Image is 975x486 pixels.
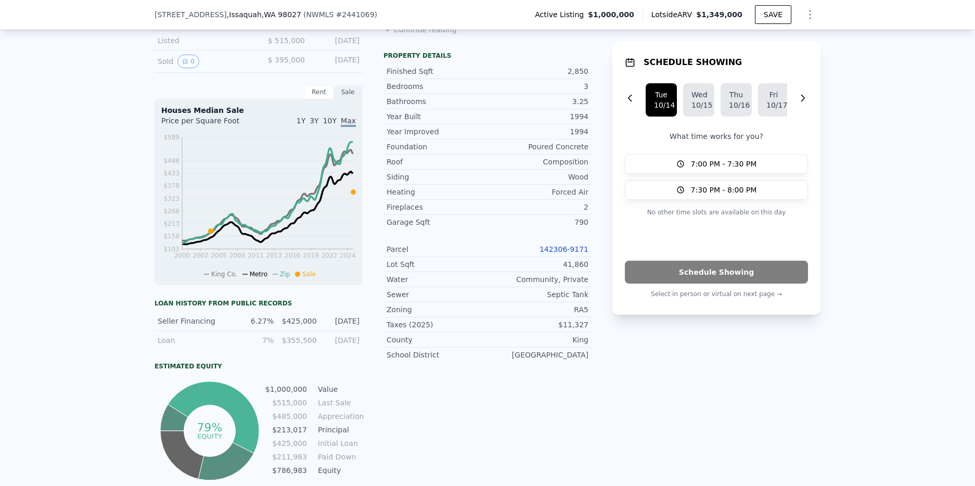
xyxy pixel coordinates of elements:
div: Fri [766,89,781,100]
div: Sold [158,55,250,68]
button: Thu10/16 [721,83,752,117]
div: Sewer [387,289,487,300]
a: 142306-9171 [540,245,588,253]
div: 10/17 [766,100,781,110]
span: King Co. [211,271,237,278]
div: 1994 [487,111,588,122]
tspan: 2005 [211,252,227,259]
div: Property details [383,52,592,60]
td: Initial Loan [316,438,363,449]
div: Parcel [387,244,487,254]
div: Septic Tank [487,289,588,300]
button: Fri10/17 [758,83,789,117]
div: Zoning [387,304,487,315]
div: Houses Median Sale [161,105,356,116]
div: 41,860 [487,259,588,270]
div: Garage Sqft [387,217,487,227]
div: Seller Financing [158,316,231,326]
td: Paid Down [316,451,363,463]
div: Fireplaces [387,202,487,212]
td: $211,983 [265,451,307,463]
div: Water [387,274,487,285]
div: 7% [237,335,274,346]
span: Metro [250,271,267,278]
h1: SCHEDULE SHOWING [644,56,742,69]
div: Community, Private [487,274,588,285]
tspan: $589 [163,134,179,141]
div: RA5 [487,304,588,315]
div: [DATE] [313,35,360,46]
button: Continue reading [383,24,457,35]
button: Schedule Showing [625,261,808,284]
div: $355,500 [280,335,316,346]
p: What time works for you? [625,131,808,142]
tspan: $268 [163,208,179,215]
td: $213,017 [265,424,307,436]
div: School District [387,350,487,360]
span: 7:00 PM - 7:30 PM [691,159,757,169]
tspan: 2002 [193,252,209,259]
div: 10/14 [654,100,669,110]
div: 3 [487,81,588,92]
span: $ 515,000 [268,36,305,45]
button: SAVE [755,5,791,24]
div: Loan [158,335,231,346]
div: [DATE] [323,335,360,346]
div: Year Improved [387,126,487,137]
tspan: 2013 [266,252,283,259]
span: $ 395,000 [268,56,305,64]
div: Forced Air [487,187,588,197]
button: Wed10/15 [683,83,714,117]
span: Zip [280,271,290,278]
tspan: 2016 [285,252,301,259]
div: [GEOGRAPHIC_DATA] [487,350,588,360]
div: ( ) [303,9,377,20]
p: No other time slots are available on this day [625,206,808,219]
div: County [387,335,487,345]
div: 2,850 [487,66,588,76]
div: Roof [387,157,487,167]
div: Tue [654,89,669,100]
div: Estimated Equity [155,362,363,370]
td: Value [316,383,363,395]
div: Price per Square Foot [161,116,259,132]
div: King [487,335,588,345]
div: Wood [487,172,588,182]
tspan: equity [197,432,222,440]
tspan: $433 [163,170,179,177]
tspan: $158 [163,233,179,240]
tspan: 2011 [248,252,264,259]
div: Bathrooms [387,96,487,107]
tspan: 79% [197,421,222,434]
td: Principal [316,424,363,436]
div: 1994 [487,126,588,137]
td: Appreciation [316,411,363,422]
span: Lotside ARV [651,9,696,20]
div: Taxes (2025) [387,319,487,330]
span: # 2441069 [336,10,374,19]
span: 3Y [310,117,318,125]
div: Loan history from public records [155,299,363,308]
span: 10Y [323,117,337,125]
td: $425,000 [265,438,307,449]
tspan: 2000 [174,252,190,259]
div: Year Built [387,111,487,122]
div: Foundation [387,142,487,152]
div: Siding [387,172,487,182]
div: [DATE] [323,316,360,326]
div: Poured Concrete [487,142,588,152]
button: Tue10/14 [646,83,677,117]
span: Max [341,117,356,127]
div: Lot Sqft [387,259,487,270]
div: Bedrooms [387,81,487,92]
div: 10/15 [691,100,706,110]
div: 10/16 [729,100,743,110]
div: $11,327 [487,319,588,330]
div: 2 [487,202,588,212]
div: 790 [487,217,588,227]
span: $1,000,000 [588,9,634,20]
div: $425,000 [280,316,316,326]
tspan: 2022 [322,252,338,259]
span: , WA 98027 [262,10,301,19]
div: Listed [158,35,250,46]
